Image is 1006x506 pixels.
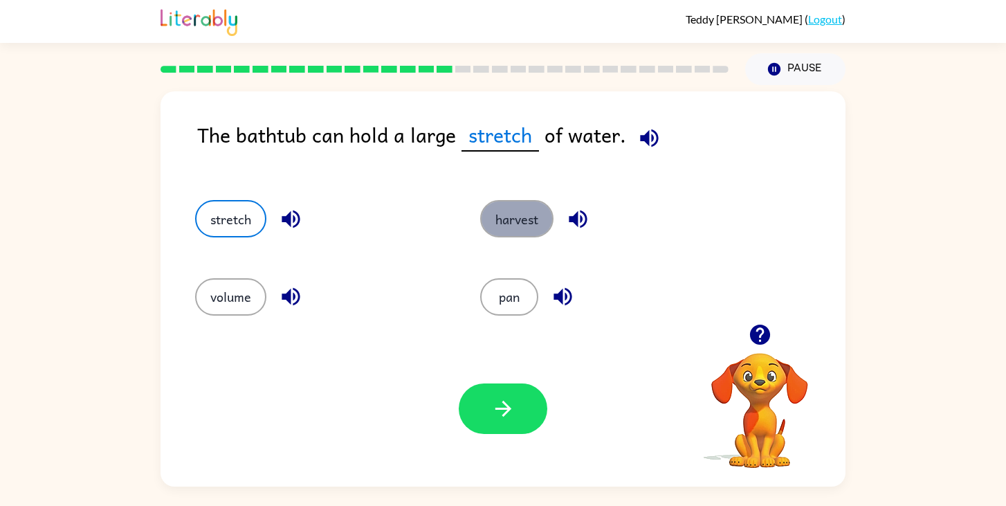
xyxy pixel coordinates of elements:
[461,119,539,152] span: stretch
[745,53,845,85] button: Pause
[195,200,266,237] button: stretch
[195,278,266,316] button: volume
[686,12,845,26] div: ( )
[480,278,538,316] button: pan
[686,12,805,26] span: Teddy [PERSON_NAME]
[161,6,237,36] img: Literably
[197,119,845,172] div: The bathtub can hold a large of water.
[691,332,829,470] video: Your browser must support playing .mp4 files to use Literably. Please try using another browser.
[808,12,842,26] a: Logout
[480,200,554,237] button: harvest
